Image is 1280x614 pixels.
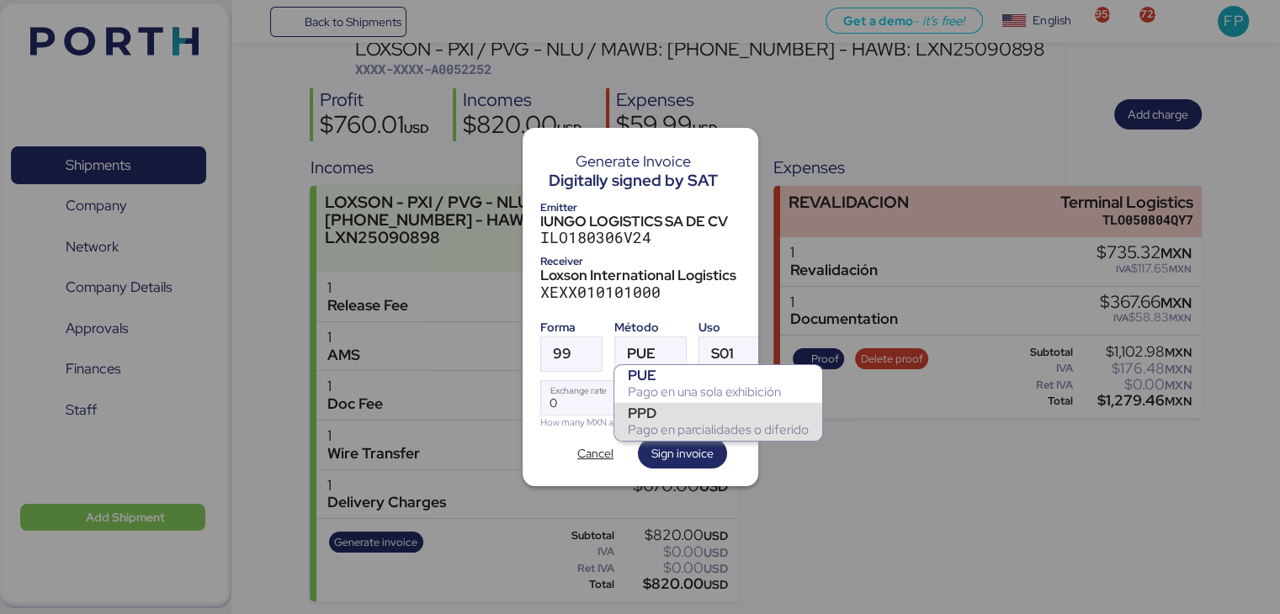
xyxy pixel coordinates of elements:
[614,319,687,336] div: Método
[540,252,741,270] div: Receiver
[541,381,765,415] input: Exchange rate
[540,416,766,430] div: How many MXN are 1 USD
[628,384,809,400] div: Pago en una sola exhibición
[698,319,765,336] div: Uso
[554,438,638,468] button: Cancel
[540,319,603,336] div: Forma
[549,169,718,193] div: Digitally signed by SAT
[549,154,718,169] div: Generate Invoice
[628,421,809,438] div: Pago en parcialidades o diferido
[627,347,656,361] span: PUE
[540,267,741,283] div: Loxson International Logistics
[628,367,809,384] div: PUE
[628,405,809,421] div: PPD
[711,347,734,361] span: S01
[540,229,741,246] div: ILO180306V24
[638,438,727,468] button: Sign invoice
[553,347,571,361] span: 99
[540,283,741,301] div: XEXX010101000
[540,198,741,216] div: Emitter
[540,214,741,229] div: IUNGO LOGISTICS SA DE CV
[577,443,613,463] span: Cancel
[651,443,714,463] span: Sign invoice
